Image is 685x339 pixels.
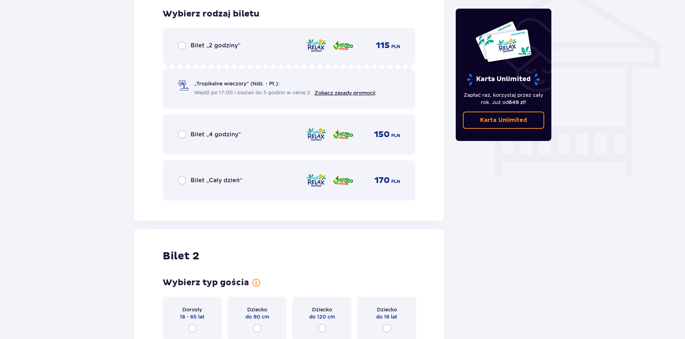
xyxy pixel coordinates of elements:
span: Bilet „2 godziny” [191,42,240,50]
span: PLN [391,132,400,139]
p: Zapłać raz, korzystaj przez cały rok. Już od ! [463,91,545,106]
img: Jamango [332,38,354,53]
a: Zobacz zasady promocji [315,90,375,96]
p: Karta Unlimited [480,116,527,124]
span: PLN [391,43,400,50]
span: Bilet „4 godziny” [191,131,241,138]
h3: Wybierz rodzaj biletu [163,9,259,19]
p: Karta Unlimited [466,73,541,86]
h3: Wybierz typ gościa [163,277,249,288]
img: Relax [306,127,327,142]
h2: Bilet 2 [163,249,199,263]
img: Relax [306,173,327,188]
span: do 90 cm [245,313,269,320]
span: 150 [374,129,390,140]
span: Wejdź po 17:00 i zostań do 5 godzin w cenie 2. [194,89,312,96]
img: Jamango [332,173,354,188]
span: 18 - 65 lat [180,313,205,320]
span: 170 [374,175,390,186]
span: Dorosły [182,306,202,313]
span: 115 [376,40,390,51]
a: Karta Unlimited [463,112,545,129]
span: Dziecko [247,306,267,313]
img: Jamango [332,127,354,142]
span: Bilet „Cały dzień” [191,176,242,184]
span: Dziecko [312,306,332,313]
img: Relax [306,38,327,53]
span: do 16 lat [376,313,397,320]
span: PLN [391,178,400,185]
span: „Tropikalne wieczory" (Ndz. - Pt.): [194,80,279,87]
span: do 120 cm [309,313,335,320]
img: Dwie karty całoroczne do Suntago z napisem 'UNLIMITED RELAX', na białym tle z tropikalnymi liśćmi... [475,21,532,62]
span: Dziecko [377,306,397,313]
span: 649 zł [509,99,525,105]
